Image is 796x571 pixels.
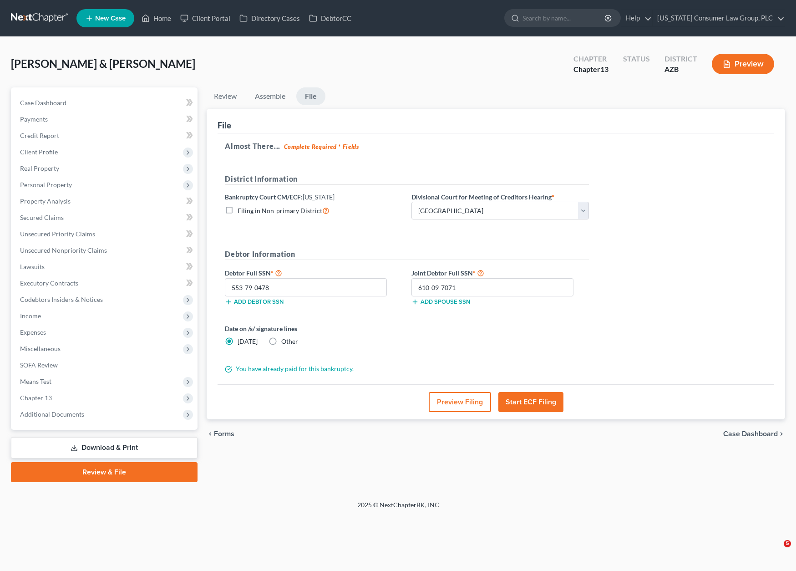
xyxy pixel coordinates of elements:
span: [US_STATE] [303,193,335,201]
button: chevron_left Forms [207,430,247,438]
div: Status [623,54,650,64]
button: Add spouse SSN [411,298,470,306]
span: Payments [20,115,48,123]
span: Real Property [20,164,59,172]
a: Home [137,10,176,26]
a: Help [621,10,652,26]
div: AZB [664,64,697,75]
h5: Debtor Information [225,249,589,260]
span: Case Dashboard [723,430,778,438]
a: Client Portal [176,10,235,26]
span: Credit Report [20,132,59,139]
a: Secured Claims [13,209,198,226]
label: Debtor Full SSN [220,267,407,278]
span: [PERSON_NAME] & [PERSON_NAME] [11,57,195,70]
i: chevron_left [207,430,214,438]
div: Chapter [573,64,608,75]
button: Preview [712,54,774,74]
a: Unsecured Priority Claims [13,226,198,242]
span: Codebtors Insiders & Notices [20,296,103,303]
span: Property Analysis [20,197,71,205]
div: File [218,120,231,131]
a: Property Analysis [13,193,198,209]
a: [US_STATE] Consumer Law Group, PLC [653,10,785,26]
span: Means Test [20,377,51,385]
span: Additional Documents [20,410,84,418]
div: 2025 © NextChapterBK, INC [139,500,658,517]
span: Unsecured Nonpriority Claims [20,246,107,254]
span: Personal Property [20,181,72,189]
button: Preview Filing [429,392,491,412]
iframe: Intercom live chat [765,540,787,562]
input: XXX-XX-XXXX [411,278,573,296]
label: Date on /s/ signature lines [225,324,402,333]
a: DebtorCC [304,10,356,26]
a: File [296,87,325,105]
span: Executory Contracts [20,279,78,287]
span: Case Dashboard [20,99,66,107]
span: Unsecured Priority Claims [20,230,95,238]
label: Bankruptcy Court CM/ECF: [225,192,335,202]
span: Filing in Non-primary District [238,207,322,214]
a: Case Dashboard chevron_right [723,430,785,438]
span: Forms [214,430,234,438]
span: New Case [95,15,126,22]
a: Review & File [11,462,198,482]
h5: Almost There... [225,141,767,152]
a: Download & Print [11,437,198,459]
button: Add debtor SSN [225,298,284,306]
div: You have already paid for this bankruptcy. [220,364,593,373]
input: XXX-XX-XXXX [225,278,387,296]
span: 5 [784,540,791,547]
a: Payments [13,111,198,127]
span: [DATE] [238,337,258,345]
div: Chapter [573,54,608,64]
a: SOFA Review [13,357,198,373]
button: Start ECF Filing [498,392,563,412]
span: Miscellaneous [20,345,61,352]
span: Client Profile [20,148,58,156]
i: chevron_right [778,430,785,438]
span: Other [281,337,298,345]
span: Chapter 13 [20,394,52,402]
a: Credit Report [13,127,198,144]
a: Lawsuits [13,259,198,275]
span: 13 [600,65,608,73]
span: Income [20,312,41,320]
span: SOFA Review [20,361,58,369]
a: Assemble [248,87,293,105]
label: Joint Debtor Full SSN [407,267,593,278]
span: Expenses [20,328,46,336]
a: Executory Contracts [13,275,198,291]
a: Case Dashboard [13,95,198,111]
h5: District Information [225,173,589,185]
a: Review [207,87,244,105]
div: District [664,54,697,64]
a: Unsecured Nonpriority Claims [13,242,198,259]
strong: Complete Required * Fields [284,143,359,150]
label: Divisional Court for Meeting of Creditors Hearing [411,192,554,202]
a: Directory Cases [235,10,304,26]
span: Lawsuits [20,263,45,270]
span: Secured Claims [20,214,64,221]
input: Search by name... [522,10,606,26]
